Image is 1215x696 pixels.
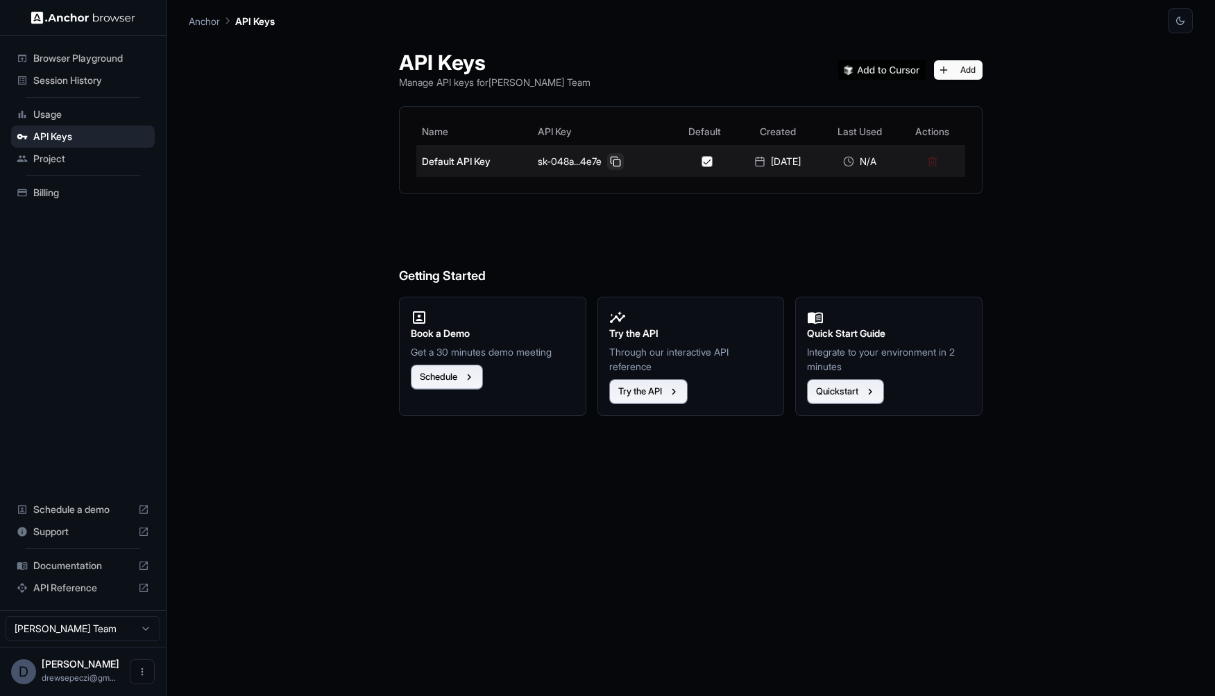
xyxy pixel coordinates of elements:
th: Last Used [819,118,900,146]
span: Session History [33,73,149,87]
button: Schedule [411,365,483,390]
span: Billing [33,186,149,200]
button: Add [934,60,983,80]
h2: Try the API [609,326,773,341]
div: Session History [11,69,155,92]
p: Anchor [189,14,220,28]
h2: Book a Demo [411,326,575,341]
nav: breadcrumb [189,13,275,28]
p: Through our interactive API reference [609,345,773,374]
h2: Quick Start Guide [807,326,971,341]
button: Open menu [130,659,155,684]
div: Documentation [11,555,155,577]
div: D [11,659,36,684]
div: sk-048a...4e7e [538,153,668,170]
span: Support [33,525,133,539]
div: Schedule a demo [11,498,155,521]
span: API Keys [33,130,149,143]
span: Browser Playground [33,51,149,65]
div: Browser Playground [11,47,155,69]
span: API Reference [33,581,133,595]
div: Project [11,148,155,170]
h1: API Keys [399,50,590,75]
div: [DATE] [742,155,814,168]
p: Integrate to your environment in 2 minutes [807,345,971,374]
div: API Reference [11,577,155,599]
p: Get a 30 minutes demo meeting [411,345,575,359]
div: API Keys [11,125,155,148]
p: Manage API keys for [PERSON_NAME] Team [399,75,590,89]
span: drewsepeczi@gmail.com [42,672,116,683]
div: Billing [11,182,155,204]
th: Name [416,118,532,146]
span: Schedule a demo [33,503,133,516]
span: Drew Sepeczi [42,658,119,670]
div: N/A [825,155,894,168]
img: Add anchorbrowser MCP server to Cursor [838,60,926,80]
h6: Getting Started [399,211,983,286]
div: Usage [11,103,155,125]
span: Documentation [33,559,133,573]
button: Try the API [609,379,688,404]
div: Support [11,521,155,543]
span: Usage [33,107,149,121]
button: Quickstart [807,379,884,404]
p: API Keys [235,14,275,28]
th: Created [736,118,819,146]
img: Anchor Logo [31,11,135,24]
button: Copy API key [607,153,624,170]
td: Default API Key [416,146,532,177]
th: API Key [532,118,673,146]
th: Actions [900,118,965,146]
th: Default [672,118,736,146]
span: Project [33,152,149,166]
